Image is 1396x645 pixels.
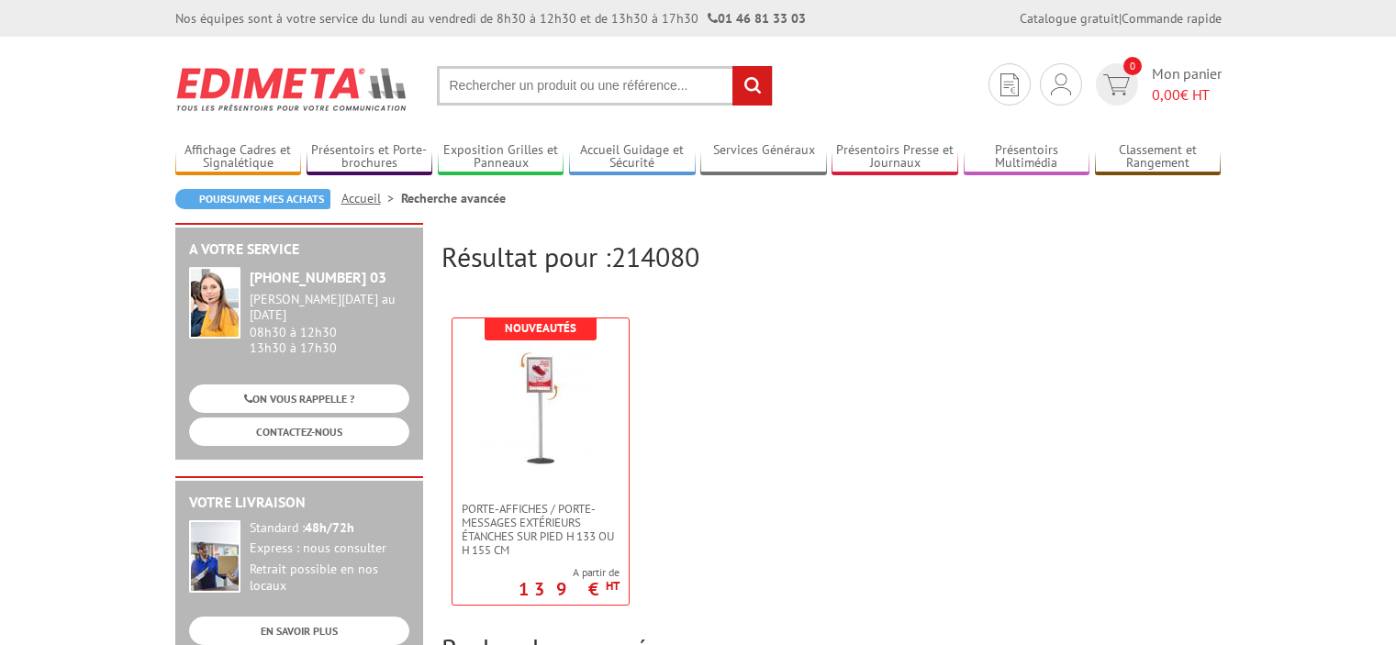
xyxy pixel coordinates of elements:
img: Edimeta [175,55,409,123]
a: Présentoirs et Porte-brochures [307,142,433,172]
a: Présentoirs Multimédia [964,142,1090,172]
a: Commande rapide [1122,10,1222,27]
strong: 48h/72h [305,519,354,536]
h2: Résultat pour : [441,241,1222,272]
a: EN SAVOIR PLUS [189,617,409,645]
input: rechercher [732,66,772,106]
strong: [PHONE_NUMBER] 03 [250,268,386,286]
a: Accueil [341,190,401,206]
img: devis rapide [1051,73,1071,95]
img: devis rapide [1103,74,1130,95]
a: Affichage Cadres et Signalétique [175,142,302,172]
div: [PERSON_NAME][DATE] au [DATE] [250,292,409,323]
div: Retrait possible en nos locaux [250,562,409,595]
img: Porte-affiches / Porte-messages extérieurs étanches sur pied h 133 ou h 155 cm [481,346,600,465]
h2: A votre service [189,241,409,258]
a: Présentoirs Presse et Journaux [832,142,958,172]
a: Classement et Rangement [1095,142,1222,172]
a: Poursuivre mes achats [175,189,330,209]
img: widget-service.jpg [189,267,240,339]
span: 214080 [611,239,699,274]
div: 08h30 à 12h30 13h30 à 17h30 [250,292,409,355]
div: Nos équipes sont à votre service du lundi au vendredi de 8h30 à 12h30 et de 13h30 à 17h30 [175,9,806,28]
img: widget-livraison.jpg [189,520,240,593]
div: | [1020,9,1222,28]
span: € HT [1152,84,1222,106]
p: 139 € [519,584,620,595]
input: Rechercher un produit ou une référence... [437,66,773,106]
a: Accueil Guidage et Sécurité [569,142,696,172]
li: Recherche avancée [401,189,506,207]
sup: HT [606,578,620,594]
span: 0 [1123,57,1142,75]
a: Porte-affiches / Porte-messages extérieurs étanches sur pied h 133 ou h 155 cm [452,502,629,557]
span: Porte-affiches / Porte-messages extérieurs étanches sur pied h 133 ou h 155 cm [462,502,620,557]
a: devis rapide 0 Mon panier 0,00€ HT [1091,63,1222,106]
a: ON VOUS RAPPELLE ? [189,384,409,413]
strong: 01 46 81 33 03 [708,10,806,27]
a: Catalogue gratuit [1020,10,1119,27]
div: Express : nous consulter [250,540,409,557]
img: devis rapide [1000,73,1019,96]
a: Services Généraux [700,142,827,172]
span: Mon panier [1152,63,1222,106]
span: 0,00 [1152,85,1180,104]
a: Exposition Grilles et Panneaux [438,142,564,172]
h2: Votre livraison [189,495,409,511]
div: Standard : [250,520,409,537]
a: CONTACTEZ-NOUS [189,417,409,446]
b: Nouveautés [505,320,576,336]
span: A partir de [519,565,620,580]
